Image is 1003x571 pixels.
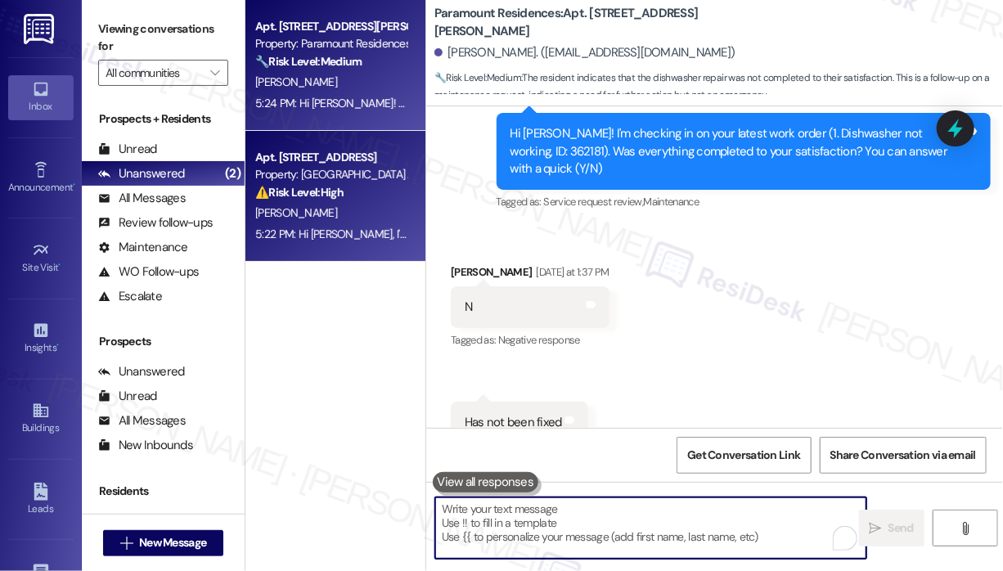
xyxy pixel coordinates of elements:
[139,534,206,551] span: New Message
[533,263,609,281] div: [DATE] at 1:37 PM
[434,5,762,40] b: Paramount Residences: Apt. [STREET_ADDRESS][PERSON_NAME]
[255,185,344,200] strong: ⚠️ Risk Level: High
[82,110,245,128] div: Prospects + Residents
[98,412,186,429] div: All Messages
[510,125,965,178] div: Hi [PERSON_NAME]! I'm checking in on your latest work order (1. Dishwasher not working, ID: 36218...
[465,414,562,431] div: Has not been fixed
[859,510,924,546] button: Send
[98,388,157,405] div: Unread
[498,333,580,347] span: Negative response
[677,437,811,474] button: Get Conversation Link
[98,190,186,207] div: All Messages
[434,71,521,84] strong: 🔧 Risk Level: Medium
[82,333,245,350] div: Prospects
[8,397,74,441] a: Buildings
[465,299,472,316] div: N
[98,214,213,232] div: Review follow-ups
[8,317,74,361] a: Insights •
[98,16,228,60] label: Viewing conversations for
[98,512,157,529] div: Unread
[82,483,245,500] div: Residents
[820,437,987,474] button: Share Conversation via email
[435,497,866,559] textarea: To enrich screen reader interactions, please activate Accessibility in Grammarly extension settings
[8,236,74,281] a: Site Visit •
[59,259,61,271] span: •
[98,437,193,454] div: New Inbounds
[687,447,800,464] span: Get Conversation Link
[434,44,735,61] div: [PERSON_NAME]. ([EMAIL_ADDRESS][DOMAIN_NAME])
[98,288,162,305] div: Escalate
[103,530,224,556] button: New Message
[8,75,74,119] a: Inbox
[255,74,337,89] span: [PERSON_NAME]
[870,522,882,535] i: 
[255,54,362,69] strong: 🔧 Risk Level: Medium
[451,263,609,286] div: [PERSON_NAME]
[210,66,219,79] i: 
[255,149,407,166] div: Apt. [STREET_ADDRESS]
[221,161,245,187] div: (2)
[98,165,185,182] div: Unanswered
[73,179,75,191] span: •
[888,519,914,537] span: Send
[106,60,202,86] input: All communities
[120,537,133,550] i: 
[497,190,992,214] div: Tagged as:
[255,166,407,183] div: Property: [GEOGRAPHIC_DATA] Apartments
[543,195,643,209] span: Service request review ,
[451,328,609,352] div: Tagged as:
[98,141,157,158] div: Unread
[255,35,407,52] div: Property: Paramount Residences
[643,195,699,209] span: Maintenance
[255,205,337,220] span: [PERSON_NAME]
[959,522,971,535] i: 
[255,18,407,35] div: Apt. [STREET_ADDRESS][PERSON_NAME]
[830,447,976,464] span: Share Conversation via email
[8,478,74,522] a: Leads
[434,70,1003,105] span: : The resident indicates that the dishwasher repair was not completed to their satisfaction. This...
[98,263,199,281] div: WO Follow-ups
[98,363,185,380] div: Unanswered
[24,14,57,44] img: ResiDesk Logo
[98,239,188,256] div: Maintenance
[56,339,59,351] span: •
